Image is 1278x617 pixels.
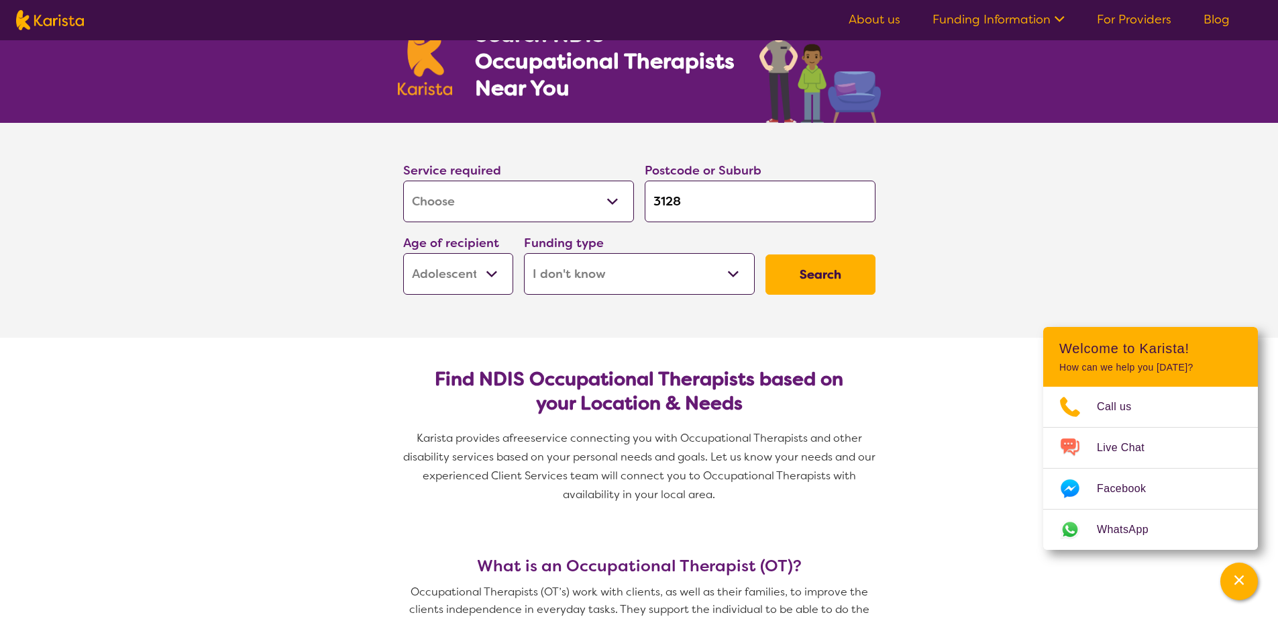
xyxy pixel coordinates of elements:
label: Age of recipient [403,235,499,251]
ul: Choose channel [1043,387,1258,550]
p: How can we help you [DATE]? [1059,362,1242,373]
a: About us [849,11,900,28]
div: Channel Menu [1043,327,1258,550]
a: For Providers [1097,11,1171,28]
h2: Welcome to Karista! [1059,340,1242,357]
label: Postcode or Suburb [645,162,761,179]
span: Facebook [1097,479,1162,499]
button: Search [765,254,875,295]
span: WhatsApp [1097,520,1165,540]
label: Service required [403,162,501,179]
img: Karista logo [398,23,453,95]
span: service connecting you with Occupational Therapists and other disability services based on your p... [403,431,878,502]
input: Type [645,181,875,222]
a: Blog [1204,11,1230,28]
span: Karista provides a [417,431,509,445]
img: occupational-therapy [759,5,881,123]
img: Karista logo [16,10,84,30]
button: Channel Menu [1220,563,1258,600]
span: Call us [1097,397,1148,417]
span: Live Chat [1097,438,1161,458]
h1: Search NDIS Occupational Therapists Near You [475,21,736,101]
h2: Find NDIS Occupational Therapists based on your Location & Needs [414,367,865,416]
label: Funding type [524,235,604,251]
span: free [509,431,531,445]
a: Web link opens in a new tab. [1043,510,1258,550]
a: Funding Information [933,11,1065,28]
h3: What is an Occupational Therapist (OT)? [398,557,881,575]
